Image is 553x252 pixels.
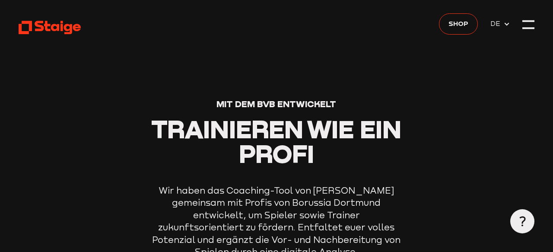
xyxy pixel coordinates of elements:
span: DE [490,18,503,29]
span: Trainieren wie ein Profi [151,114,401,169]
a: Shop [439,13,478,34]
span: Mit dem BVB entwickelt [216,99,336,109]
span: Shop [448,18,468,29]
